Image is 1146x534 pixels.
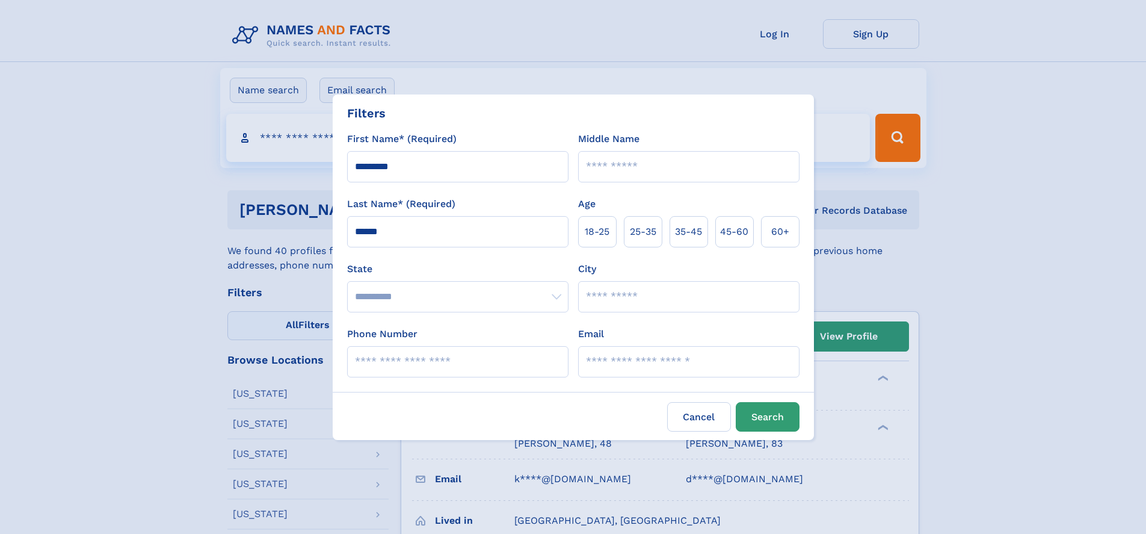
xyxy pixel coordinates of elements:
[736,402,799,432] button: Search
[347,104,386,122] div: Filters
[675,225,702,239] span: 35‑45
[578,197,596,211] label: Age
[347,262,568,276] label: State
[630,225,656,239] span: 25‑35
[578,262,596,276] label: City
[585,225,609,239] span: 18‑25
[578,327,604,341] label: Email
[720,225,748,239] span: 45‑60
[578,132,639,146] label: Middle Name
[347,197,455,211] label: Last Name* (Required)
[347,327,417,341] label: Phone Number
[347,132,457,146] label: First Name* (Required)
[667,402,731,432] label: Cancel
[771,225,789,239] span: 60+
